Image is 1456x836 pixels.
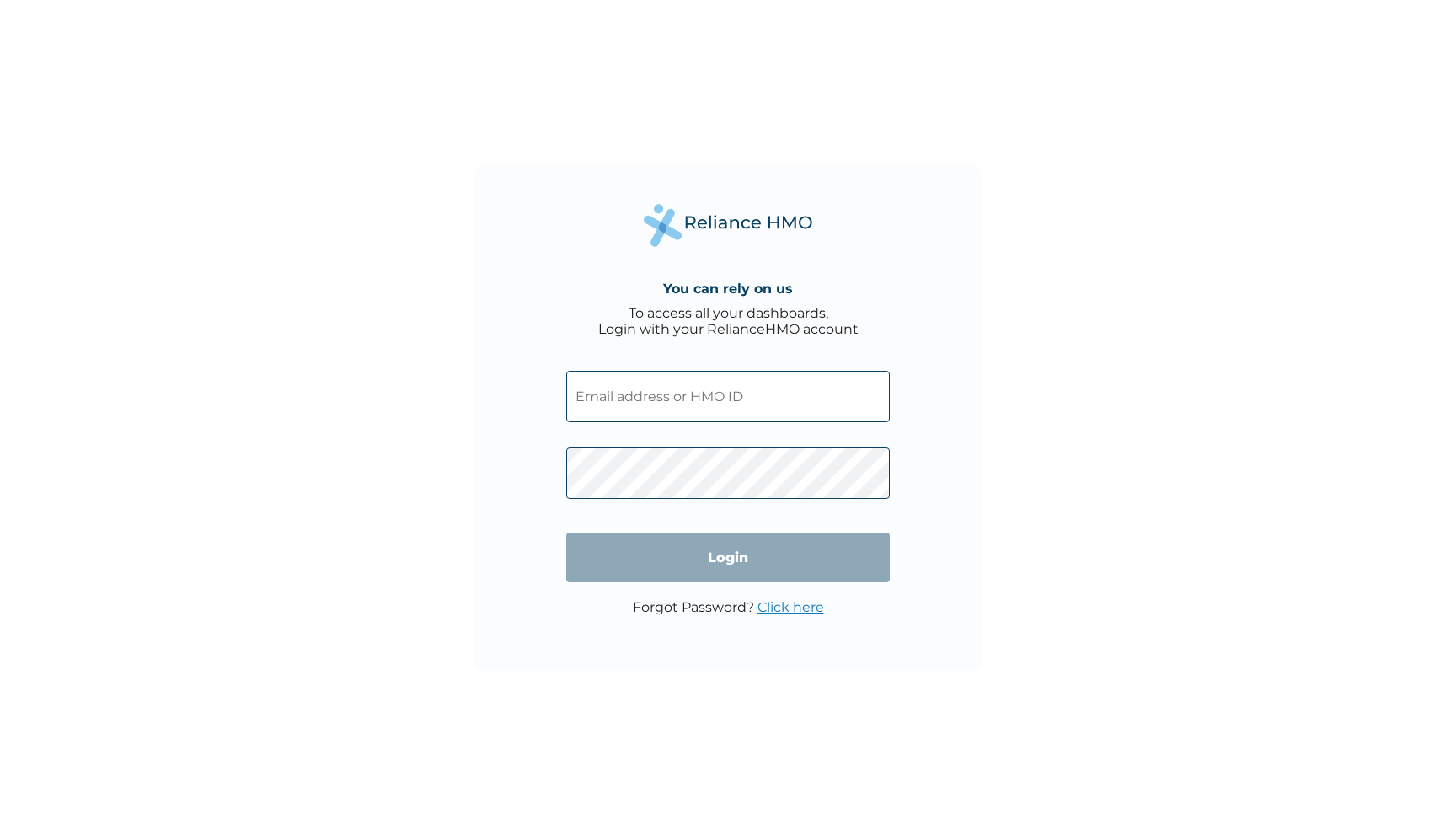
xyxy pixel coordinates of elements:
[757,599,824,615] a: Click here
[663,281,793,297] h4: You can rely on us
[566,371,890,422] input: Email address or HMO ID
[633,599,824,615] p: Forgot Password?
[644,204,812,247] img: Reliance Health's Logo
[566,533,890,582] input: Login
[598,305,859,337] div: To access all your dashboards, Login with your RelianceHMO account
